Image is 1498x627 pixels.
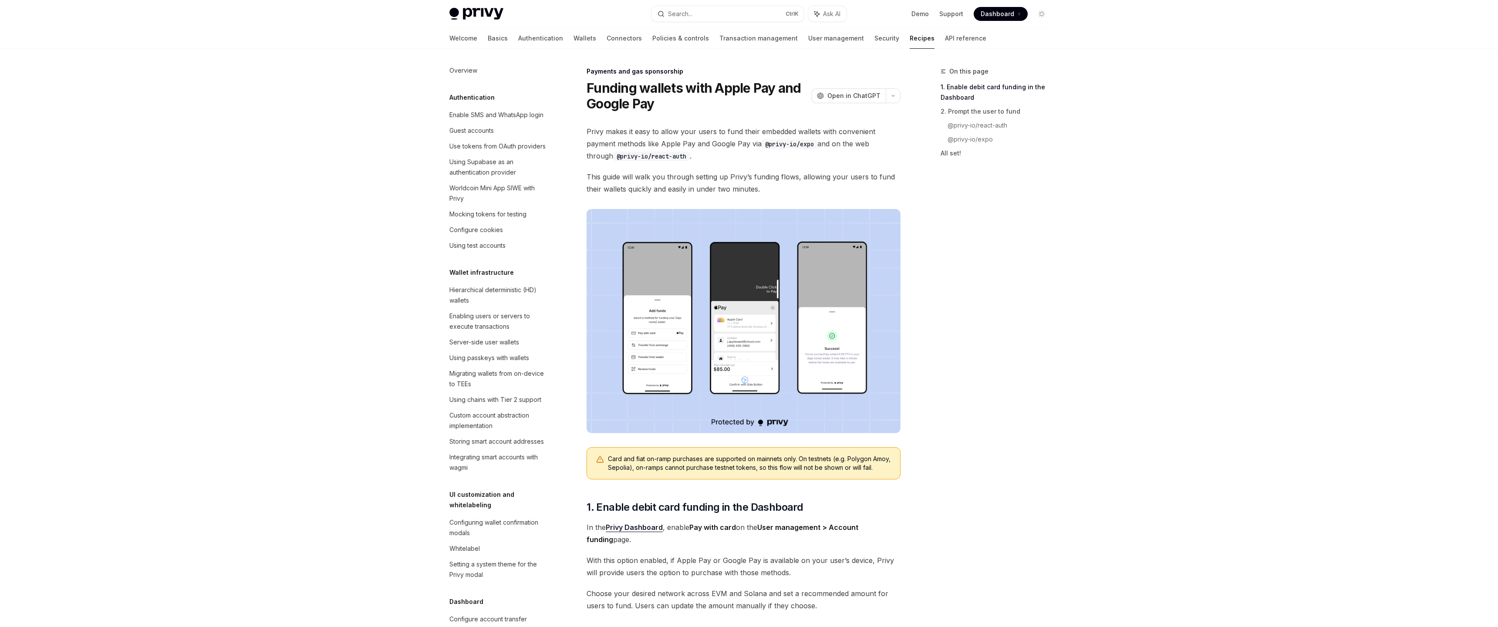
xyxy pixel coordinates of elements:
img: light logo [449,8,503,20]
a: Security [874,28,899,49]
a: Worldcoin Mini App SIWE with Privy [442,180,554,206]
div: Storing smart account addresses [449,436,544,447]
h5: Wallet infrastructure [449,267,514,278]
a: Authentication [518,28,563,49]
div: Worldcoin Mini App SIWE with Privy [449,183,549,204]
a: Support [939,10,963,18]
img: card-based-funding [587,209,901,433]
a: User management [808,28,864,49]
div: Overview [449,65,477,76]
span: In the , enable on the page. [587,521,901,546]
span: Ask AI [823,10,840,18]
div: Enabling users or servers to execute transactions [449,311,549,332]
div: Configuring wallet confirmation modals [449,517,549,538]
h1: Funding wallets with Apple Pay and Google Pay [587,80,808,111]
a: Enable SMS and WhatsApp login [442,107,554,123]
a: All set! [941,146,1056,160]
a: Welcome [449,28,477,49]
span: Open in ChatGPT [827,91,881,100]
button: Ask AI [808,6,847,22]
div: Mocking tokens for testing [449,209,526,219]
div: Configure account transfer [449,614,527,624]
a: Connectors [607,28,642,49]
a: @privy-io/expo [948,132,1056,146]
a: Storing smart account addresses [442,434,554,449]
div: Use tokens from OAuth providers [449,141,546,152]
div: Hierarchical deterministic (HD) wallets [449,285,549,306]
div: Search... [668,9,692,19]
a: Use tokens from OAuth providers [442,138,554,154]
span: With this option enabled, if Apple Pay or Google Pay is available on your user’s device, Privy wi... [587,554,901,579]
a: Demo [911,10,929,18]
a: Using test accounts [442,238,554,253]
div: Setting a system theme for the Privy modal [449,559,549,580]
div: Integrating smart accounts with wagmi [449,452,549,473]
svg: Warning [596,455,604,464]
span: On this page [949,66,989,77]
h5: Dashboard [449,597,483,607]
a: Enabling users or servers to execute transactions [442,308,554,334]
button: Search...CtrlK [651,6,804,22]
a: Dashboard [974,7,1028,21]
a: Server-side user wallets [442,334,554,350]
a: Privy Dashboard [606,523,663,532]
a: Whitelabel [442,541,554,556]
span: 1. Enable debit card funding in the Dashboard [587,500,803,514]
div: Migrating wallets from on-device to TEEs [449,368,549,389]
a: Hierarchical deterministic (HD) wallets [442,282,554,308]
a: Using passkeys with wallets [442,350,554,366]
a: Setting a system theme for the Privy modal [442,556,554,583]
a: API reference [945,28,986,49]
a: Mocking tokens for testing [442,206,554,222]
div: Whitelabel [449,543,480,554]
div: Custom account abstraction implementation [449,410,549,431]
a: Basics [488,28,508,49]
div: Using chains with Tier 2 support [449,394,541,405]
div: Enable SMS and WhatsApp login [449,110,543,120]
code: @privy-io/expo [762,139,817,149]
a: Configure account transfer [442,611,554,627]
h5: Authentication [449,92,495,103]
a: Guest accounts [442,123,554,138]
a: Using Supabase as an authentication provider [442,154,554,180]
div: Using passkeys with wallets [449,353,529,363]
h5: UI customization and whitelabeling [449,489,554,510]
div: Using test accounts [449,240,506,251]
a: @privy-io/react-auth [948,118,1056,132]
button: Toggle dark mode [1035,7,1049,21]
code: @privy-io/react-auth [613,152,690,161]
div: Payments and gas sponsorship [587,67,901,76]
span: Dashboard [981,10,1014,18]
div: Using Supabase as an authentication provider [449,157,549,178]
div: Guest accounts [449,125,494,136]
a: Transaction management [719,28,798,49]
div: Server-side user wallets [449,337,519,347]
a: Custom account abstraction implementation [442,408,554,434]
span: Choose your desired network across EVM and Solana and set a recommended amount for users to fund.... [587,587,901,612]
div: Card and fiat on-ramp purchases are supported on mainnets only. On testnets (e.g. Polygon Amoy, S... [608,455,891,472]
a: Overview [442,63,554,78]
a: 1. Enable debit card funding in the Dashboard [941,80,1056,104]
a: Configuring wallet confirmation modals [442,515,554,541]
a: Policies & controls [652,28,709,49]
button: Open in ChatGPT [811,88,886,103]
a: Recipes [910,28,935,49]
div: Configure cookies [449,225,503,235]
a: Configure cookies [442,222,554,238]
a: Using chains with Tier 2 support [442,392,554,408]
a: 2. Prompt the user to fund [941,104,1056,118]
a: Integrating smart accounts with wagmi [442,449,554,475]
span: Privy makes it easy to allow your users to fund their embedded wallets with convenient payment me... [587,125,901,162]
strong: Pay with card [689,523,736,532]
span: This guide will walk you through setting up Privy’s funding flows, allowing your users to fund th... [587,171,901,195]
a: Migrating wallets from on-device to TEEs [442,366,554,392]
a: Wallets [574,28,596,49]
span: Ctrl K [786,10,799,17]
